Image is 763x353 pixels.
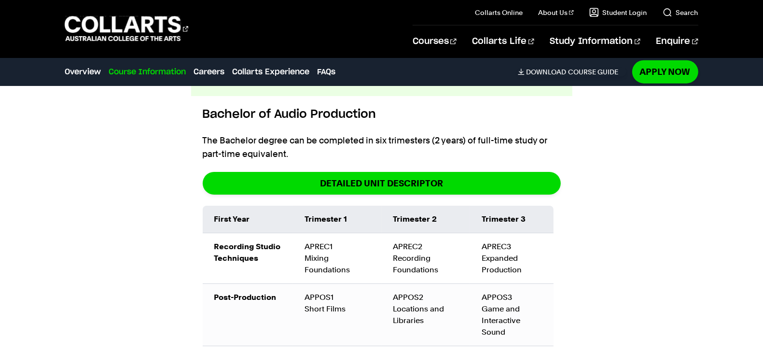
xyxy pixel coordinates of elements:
div: APPOS1 Short Films [305,292,370,315]
a: About Us [538,8,574,17]
a: Student Login [589,8,647,17]
td: Trimester 2 [382,206,471,233]
a: Search [663,8,698,17]
a: FAQs [317,66,335,78]
strong: Post-Production [214,293,277,302]
h6: Bachelor of Audio Production [203,106,561,123]
a: Enquire [656,26,698,57]
a: DownloadCourse Guide [518,68,626,76]
strong: Recording Studio Techniques [214,242,281,263]
a: Course Information [109,66,186,78]
a: Overview [65,66,101,78]
td: Trimester 1 [293,206,382,233]
td: APREC2 Recording Foundations [382,233,471,283]
a: Apply Now [632,60,698,83]
td: APREC3 Expanded Production [470,233,554,283]
a: Collarts Life [472,26,534,57]
a: DETAILED UNIT DESCRIPTOR [203,172,561,195]
div: Go to homepage [65,15,188,42]
div: APPOS2 Locations and Libraries [393,292,459,326]
a: Collarts Online [475,8,523,17]
td: APREC1 Mixing Foundations [293,233,382,283]
td: Trimester 3 [470,206,554,233]
td: First Year [203,206,293,233]
a: Collarts Experience [232,66,309,78]
a: Study Information [550,26,640,57]
span: Download [527,68,567,76]
a: Courses [413,26,457,57]
p: The Bachelor degree can be completed in six trimesters (2 years) of full-time study or part-time ... [203,134,561,161]
a: Careers [194,66,224,78]
div: APPOS3 Game and Interactive Sound [482,292,542,338]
